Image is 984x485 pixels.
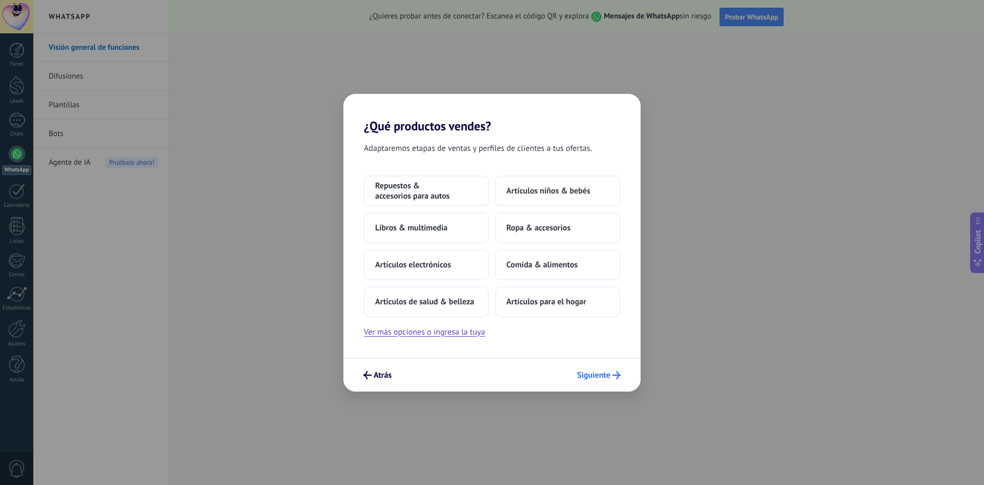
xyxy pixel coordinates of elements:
span: Adaptaremos etapas de ventas y perfiles de clientes a tus ofertas. [364,142,592,155]
button: Ver más opciones o ingresa la tuya [364,325,485,339]
span: Artículos electrónicos [375,260,451,270]
span: Atrás [374,372,392,379]
span: Libros & multimedia [375,223,447,233]
span: Artículos de salud & belleza [375,297,474,307]
button: Siguiente [572,366,625,384]
button: Artículos niños & bebés [495,176,620,206]
button: Artículos para el hogar [495,286,620,317]
button: Libros & multimedia [364,212,489,243]
button: Comida & alimentos [495,249,620,280]
h2: ¿Qué productos vendes? [343,94,641,133]
button: Repuestos & accesorios para autos [364,176,489,206]
span: Artículos para el hogar [506,297,586,307]
span: Comida & alimentos [506,260,578,270]
span: Artículos niños & bebés [506,186,590,196]
button: Atrás [359,366,396,384]
button: Ropa & accesorios [495,212,620,243]
span: Siguiente [577,372,610,379]
span: Ropa & accesorios [506,223,570,233]
span: Repuestos & accesorios para autos [375,181,478,201]
button: Artículos de salud & belleza [364,286,489,317]
button: Artículos electrónicos [364,249,489,280]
